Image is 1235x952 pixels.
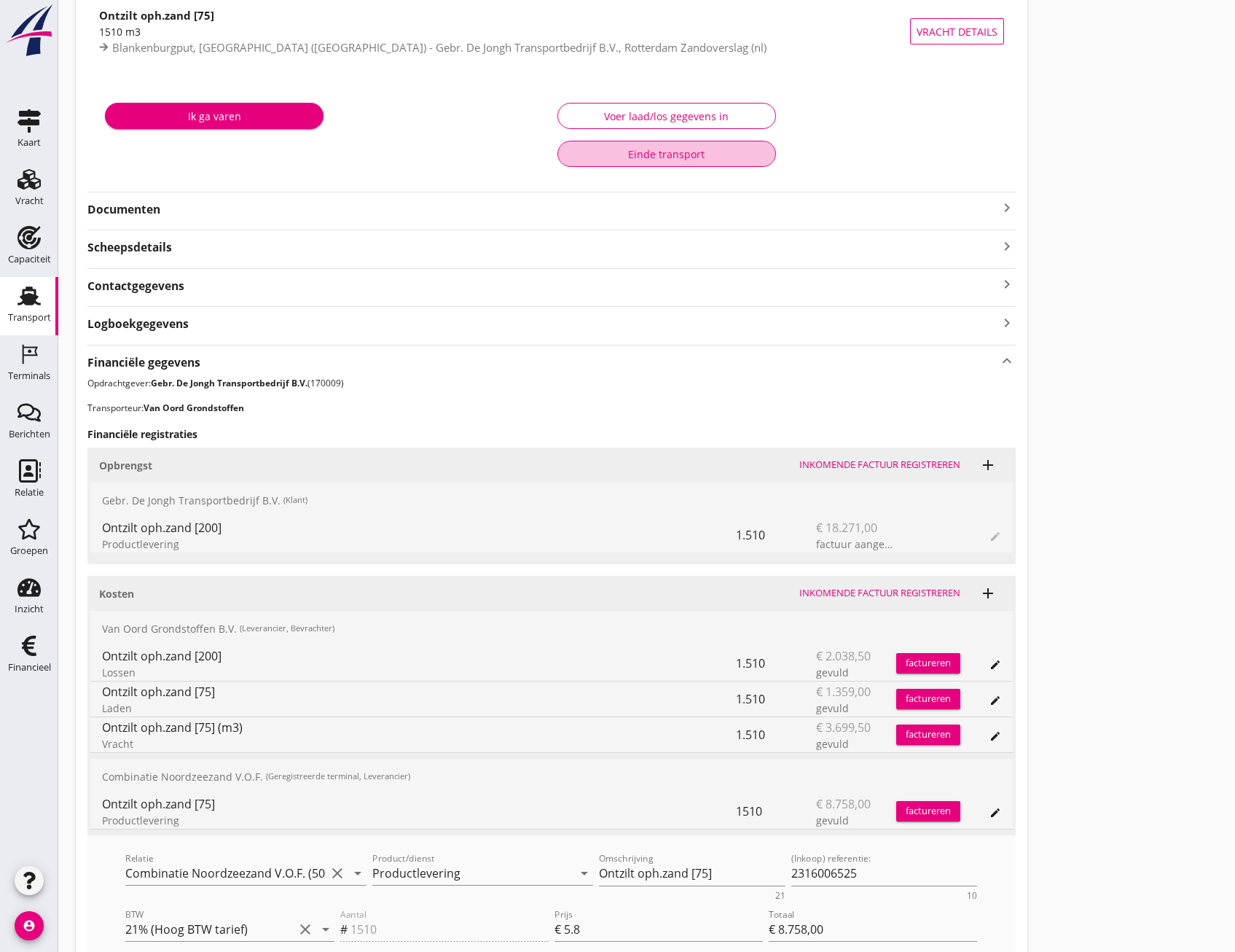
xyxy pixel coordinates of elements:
[15,488,44,497] div: Relatie
[102,665,736,680] div: Lossen
[102,813,736,828] div: Productlevering
[896,653,960,674] button: factureren
[8,254,51,264] div: Capaciteit
[297,921,314,938] i: clear
[8,663,51,672] div: Financieel
[896,801,960,822] button: factureren
[998,351,1016,371] i: keyboard_arrow_up
[599,862,785,886] textarea: Omschrijving
[896,656,960,671] div: factureren
[125,862,326,885] input: Relatie
[736,794,816,829] div: 1510
[989,659,1001,671] i: edit
[736,717,816,752] div: 1.510
[125,918,293,941] input: BTW
[816,665,896,680] div: gevuld
[87,354,200,371] strong: Financiële gegevens
[557,141,776,167] button: Einde transport
[967,891,977,900] div: 10
[144,402,244,414] strong: Van Oord Grondstoffen
[791,862,978,886] textarea: (Inkoop) referentie:
[998,313,1016,332] i: keyboard_arrow_right
[769,918,977,941] input: Totaal
[102,683,736,701] div: Ontzilt oph.zand [75]
[979,456,997,474] i: add
[317,921,334,938] i: arrow_drop_down
[896,692,960,706] div: factureren
[10,546,48,555] div: Groepen
[90,483,1013,518] div: Gebr. De Jongh Transportbedrijf B.V.
[736,518,816,553] div: 1.510
[87,426,1016,442] h3: Financiële registraties
[102,519,736,537] div: Ontzilt oph.zand [200]
[99,8,214,23] strong: Ontzilt oph.zand [75]
[816,813,896,828] div: gevuld
[799,586,960,601] div: Inkomende factuur registreren
[87,377,1016,390] p: Opdrachtgever: (170009)
[896,725,960,745] button: factureren
[775,891,785,900] div: 21
[112,40,767,55] span: Blankenburgput, [GEOGRAPHIC_DATA] ([GEOGRAPHIC_DATA]) - Gebr. De Jongh Transportbedrijf B.V., Rot...
[17,138,41,147] div: Kaart
[917,24,997,39] span: Vracht details
[910,18,1004,44] button: Vracht details
[816,683,871,701] span: € 1.359,00
[816,537,896,552] div: factuur aangemaakt
[99,459,152,472] strong: Opbrengst
[283,494,307,507] small: (Klant)
[816,736,896,752] div: gevuld
[90,759,1013,794] div: Combinatie Noordzeezand V.O.F.
[349,865,366,882] i: arrow_drop_down
[979,585,997,602] i: add
[736,646,816,681] div: 1.510
[87,316,189,332] strong: Logboekgegevens
[816,719,871,736] span: € 3.699,50
[15,911,44,940] i: account_circle
[87,278,184,294] strong: Contactgegevens
[736,682,816,717] div: 1.510
[554,921,564,938] div: €
[102,736,736,752] div: Vracht
[8,313,51,322] div: Transport
[15,604,44,614] div: Inzicht
[998,275,1016,294] i: keyboard_arrow_right
[102,719,736,736] div: Ontzilt oph.zand [75] (m3)
[3,4,55,58] img: logo-small.a267ee39.svg
[793,583,966,604] button: Inkomende factuur registreren
[15,196,44,206] div: Vracht
[9,429,50,439] div: Berichten
[896,689,960,709] button: factureren
[90,611,1013,646] div: Van Oord Grondstoffen B.V.
[989,695,1001,706] i: edit
[99,587,134,601] strong: Kosten
[102,647,736,665] div: Ontzilt oph.zand [200]
[557,103,776,129] button: Voer laad/los gegevens in
[102,537,736,552] div: Productlevering
[816,647,871,665] span: € 2.038,50
[793,455,966,475] button: Inkomende factuur registreren
[998,236,1016,256] i: keyboard_arrow_right
[998,199,1016,216] i: keyboard_arrow_right
[989,730,1001,742] i: edit
[87,239,172,256] strong: Scheepsdetails
[896,804,960,819] div: factureren
[87,402,1016,415] p: Transporteur:
[105,103,324,129] button: Ik ga varen
[240,623,334,635] small: (Leverancier, Bevrachter)
[117,109,312,124] div: Ik ga varen
[102,795,736,813] div: Ontzilt oph.zand [75]
[816,701,896,716] div: gevuld
[87,201,998,218] strong: Documenten
[816,795,871,813] span: € 8.758,00
[576,865,593,882] i: arrow_drop_down
[102,701,736,716] div: Laden
[570,147,764,162] div: Einde transport
[799,458,960,472] div: Inkomende factuur registreren
[989,807,1001,819] i: edit
[372,862,573,885] input: Product/dienst
[329,865,346,882] i: clear
[151,377,307,389] strong: Gebr. De Jongh Transportbedrijf B.V.
[816,519,877,537] span: € 18.271,00
[564,918,763,941] input: Prijs
[570,109,764,124] div: Voer laad/los gegevens in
